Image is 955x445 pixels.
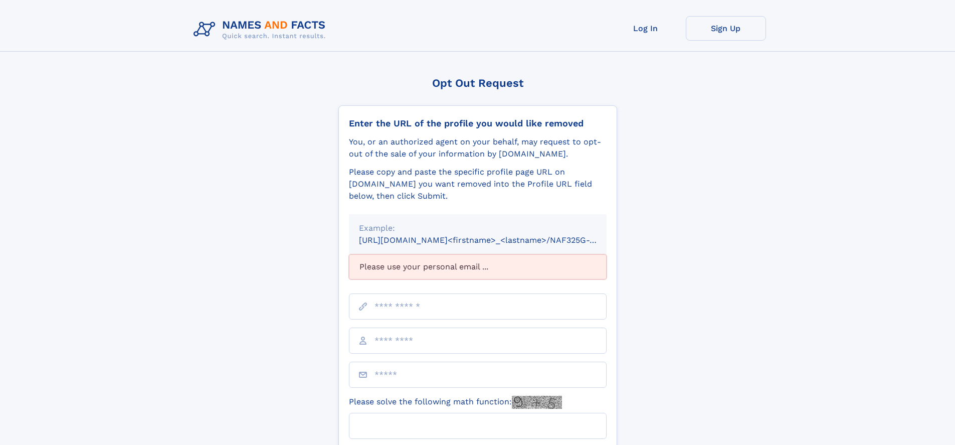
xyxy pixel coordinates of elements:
a: Sign Up [686,16,766,41]
div: Opt Out Request [338,77,617,89]
div: Example: [359,222,597,234]
div: Enter the URL of the profile you would like removed [349,118,607,129]
img: Logo Names and Facts [189,16,334,43]
a: Log In [606,16,686,41]
div: Please copy and paste the specific profile page URL on [DOMAIN_NAME] you want removed into the Pr... [349,166,607,202]
label: Please solve the following math function: [349,396,562,409]
div: You, or an authorized agent on your behalf, may request to opt-out of the sale of your informatio... [349,136,607,160]
small: [URL][DOMAIN_NAME]<firstname>_<lastname>/NAF325G-xxxxxxxx [359,235,626,245]
div: Please use your personal email ... [349,254,607,279]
